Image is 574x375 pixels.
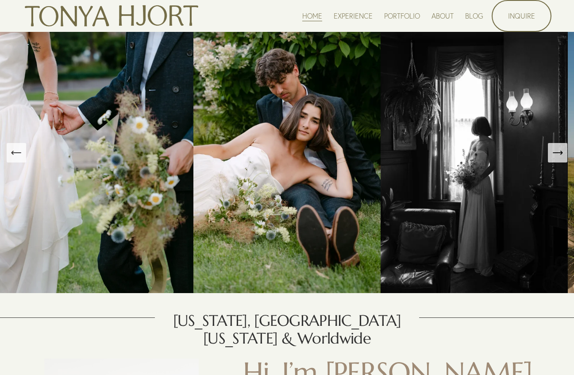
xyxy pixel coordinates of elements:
[381,12,568,293] img: 300CLIFTON-2.jpg
[193,12,381,293] img: 300CLIFTON-9.jpg
[431,10,454,22] a: ABOUT
[384,10,420,22] a: PORTFOLIO
[302,10,322,22] a: HOME
[465,10,483,22] a: BLOG
[548,143,567,162] button: Next Slide
[7,143,26,162] button: Previous Slide
[23,1,200,31] img: Tonya Hjort
[155,312,420,347] h3: [US_STATE], [GEOGRAPHIC_DATA][US_STATE] & Worldwide
[334,10,373,22] a: EXPERIENCE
